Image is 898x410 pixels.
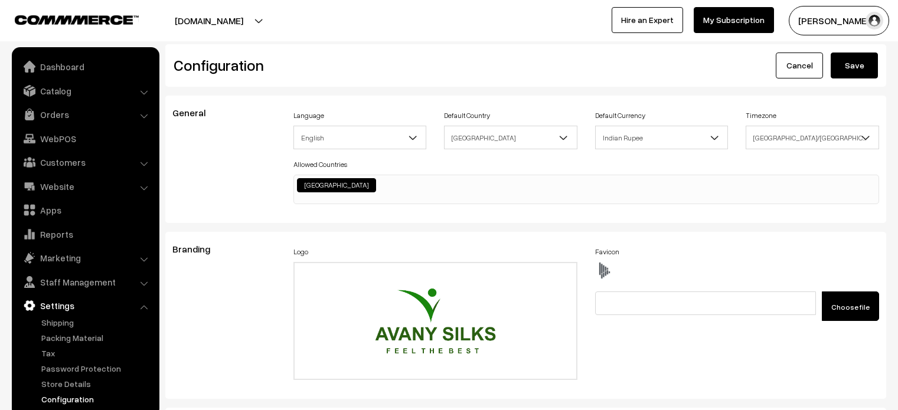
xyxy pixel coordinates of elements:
[172,243,224,255] span: Branding
[38,378,155,390] a: Store Details
[15,176,155,197] a: Website
[15,12,118,26] a: COMMMERCE
[746,126,879,149] span: Asia/Kolkata
[15,295,155,316] a: Settings
[595,262,613,280] img: favicon.ico
[38,393,155,405] a: Configuration
[293,247,308,257] label: Logo
[694,7,774,33] a: My Subscription
[293,159,347,170] label: Allowed Countries
[172,107,220,119] span: General
[612,7,683,33] a: Hire an Expert
[15,56,155,77] a: Dashboard
[776,53,823,78] a: Cancel
[444,126,577,149] span: India
[293,126,427,149] span: English
[595,110,645,121] label: Default Currency
[293,110,324,121] label: Language
[297,178,376,192] li: India
[595,247,619,257] label: Favicon
[38,316,155,329] a: Shipping
[746,110,776,121] label: Timezone
[595,126,729,149] span: Indian Rupee
[15,271,155,293] a: Staff Management
[38,362,155,375] a: Password Protection
[38,332,155,344] a: Packing Material
[831,303,870,311] span: Choose file
[445,127,577,148] span: India
[15,104,155,125] a: Orders
[15,199,155,221] a: Apps
[15,80,155,101] a: Catalog
[15,247,155,268] a: Marketing
[38,347,155,359] a: Tax
[15,15,139,24] img: COMMMERCE
[789,6,889,35] button: [PERSON_NAME]
[746,127,879,148] span: Asia/Kolkata
[866,12,883,29] img: user
[596,127,728,148] span: Indian Rupee
[15,152,155,173] a: Customers
[133,6,285,35] button: [DOMAIN_NAME]
[294,127,426,148] span: English
[15,224,155,245] a: Reports
[444,110,490,121] label: Default Country
[831,53,878,78] button: Save
[15,128,155,149] a: WebPOS
[174,56,517,74] h2: Configuration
